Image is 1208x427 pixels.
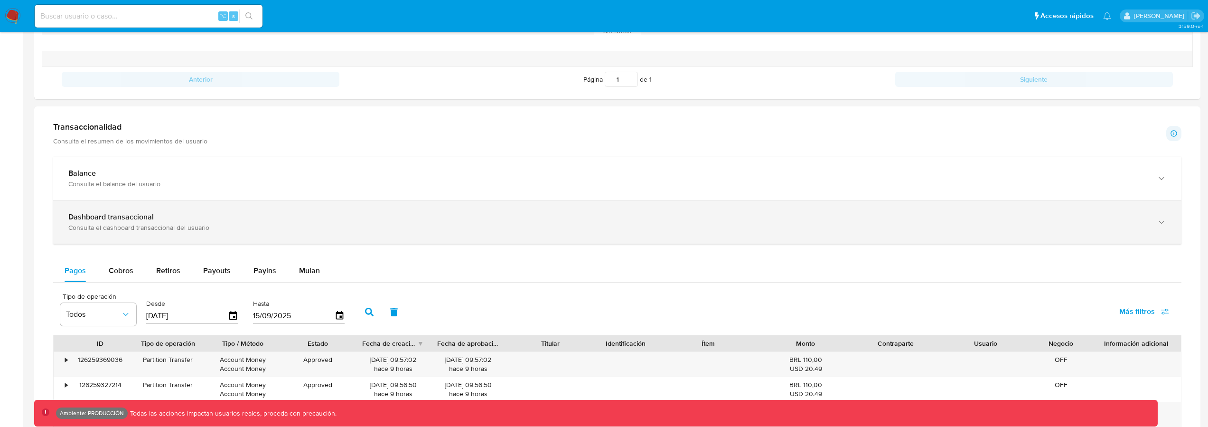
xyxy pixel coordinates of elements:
[239,9,259,23] button: search-icon
[649,75,652,84] span: 1
[1179,22,1203,30] span: 3.159.0-rc-1
[895,72,1173,87] button: Siguiente
[1134,11,1188,20] p: kevin.palacios@mercadolibre.com
[232,11,235,20] span: s
[1191,11,1201,21] a: Salir
[60,411,124,415] p: Ambiente: PRODUCCIÓN
[1103,12,1111,20] a: Notificaciones
[128,409,337,418] p: Todas las acciones impactan usuarios reales, proceda con precaución.
[219,11,226,20] span: ⌥
[583,72,652,87] span: Página de
[1040,11,1094,21] span: Accesos rápidos
[62,72,339,87] button: Anterior
[35,10,262,22] input: Buscar usuario o caso...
